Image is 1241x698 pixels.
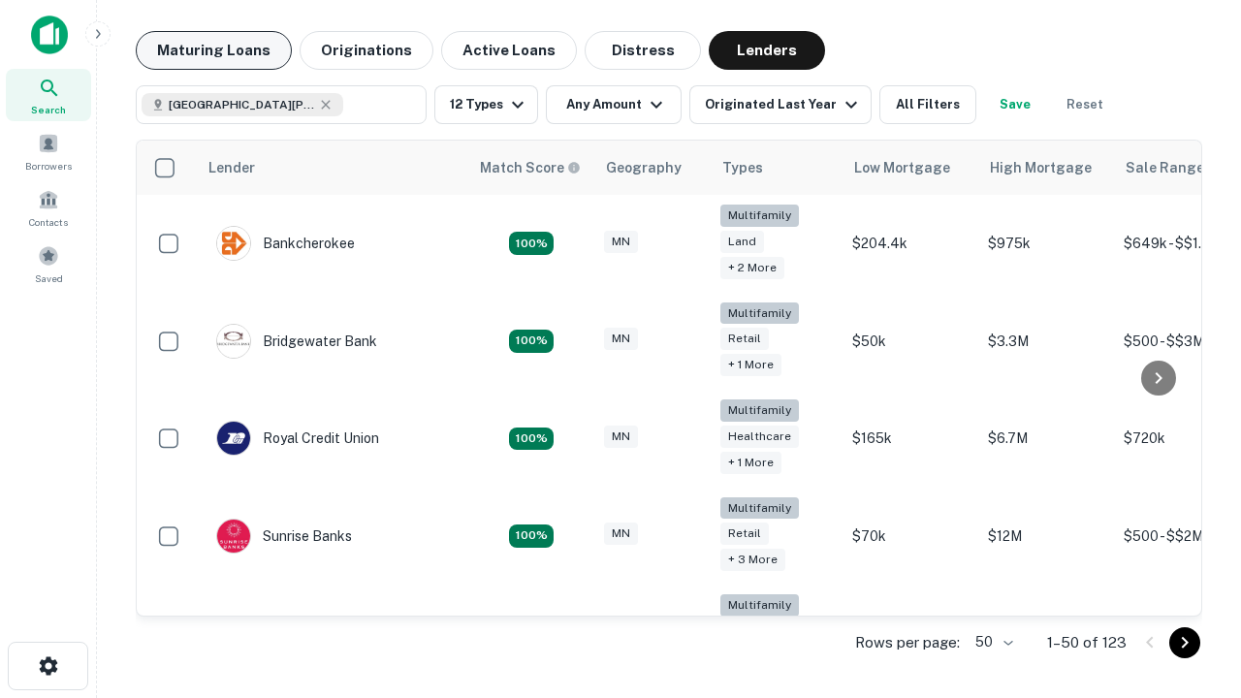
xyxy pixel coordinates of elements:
td: $3.3M [978,293,1114,391]
p: 1–50 of 123 [1047,631,1127,654]
div: + 1 more [720,452,781,474]
div: Matching Properties: 18, hasApolloMatch: undefined [509,428,554,451]
div: 50 [968,628,1016,656]
button: Distress [585,31,701,70]
div: Healthcare [720,426,799,448]
td: $1.3M [978,585,1114,682]
th: Capitalize uses an advanced AI algorithm to match your search with the best lender. The match sco... [468,141,594,195]
td: $70k [843,488,978,586]
div: Matching Properties: 31, hasApolloMatch: undefined [509,524,554,548]
div: Lender [208,156,255,179]
div: + 3 more [720,549,785,571]
div: MN [604,523,638,545]
h6: Match Score [480,157,577,178]
img: capitalize-icon.png [31,16,68,54]
div: + 1 more [720,354,781,376]
button: Originated Last Year [689,85,872,124]
span: Contacts [29,214,68,230]
div: Retail [720,523,769,545]
button: Maturing Loans [136,31,292,70]
td: $150k [843,585,978,682]
div: MN [604,328,638,350]
div: Types [722,156,763,179]
button: Originations [300,31,433,70]
div: Multifamily [720,399,799,422]
img: picture [217,325,250,358]
div: Sunrise Banks [216,519,352,554]
img: picture [217,227,250,260]
p: Rows per page: [855,631,960,654]
div: Multifamily [720,497,799,520]
div: Originated Last Year [705,93,863,116]
button: 12 Types [434,85,538,124]
a: Contacts [6,181,91,234]
span: [GEOGRAPHIC_DATA][PERSON_NAME], [GEOGRAPHIC_DATA], [GEOGRAPHIC_DATA] [169,96,314,113]
button: Any Amount [546,85,682,124]
div: MN [604,426,638,448]
div: Retail [720,328,769,350]
button: All Filters [879,85,976,124]
div: Matching Properties: 22, hasApolloMatch: undefined [509,330,554,353]
th: Low Mortgage [843,141,978,195]
div: High Mortgage [990,156,1092,179]
div: Multifamily [720,594,799,617]
div: + 2 more [720,257,784,279]
span: Saved [35,270,63,286]
td: $204.4k [843,195,978,293]
button: Lenders [709,31,825,70]
div: Land [720,231,764,253]
a: Borrowers [6,125,91,177]
div: Bankcherokee [216,226,355,261]
div: Geography [606,156,682,179]
span: Search [31,102,66,117]
td: $6.7M [978,390,1114,488]
td: $12M [978,488,1114,586]
td: $975k [978,195,1114,293]
div: Matching Properties: 19, hasApolloMatch: undefined [509,232,554,255]
button: Reset [1054,85,1116,124]
iframe: Chat Widget [1144,481,1241,574]
img: picture [217,520,250,553]
img: picture [217,422,250,455]
button: Active Loans [441,31,577,70]
div: MN [604,231,638,253]
div: Multifamily [720,302,799,325]
div: Sale Range [1126,156,1204,179]
div: Capitalize uses an advanced AI algorithm to match your search with the best lender. The match sco... [480,157,581,178]
a: Search [6,69,91,121]
div: Low Mortgage [854,156,950,179]
button: Save your search to get updates of matches that match your search criteria. [984,85,1046,124]
div: Royal Credit Union [216,421,379,456]
th: Types [711,141,843,195]
button: Go to next page [1169,627,1200,658]
a: Saved [6,238,91,290]
th: Geography [594,141,711,195]
div: Bridgewater Bank [216,324,377,359]
td: $165k [843,390,978,488]
td: $50k [843,293,978,391]
th: Lender [197,141,468,195]
th: High Mortgage [978,141,1114,195]
div: Multifamily [720,205,799,227]
span: Borrowers [25,158,72,174]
